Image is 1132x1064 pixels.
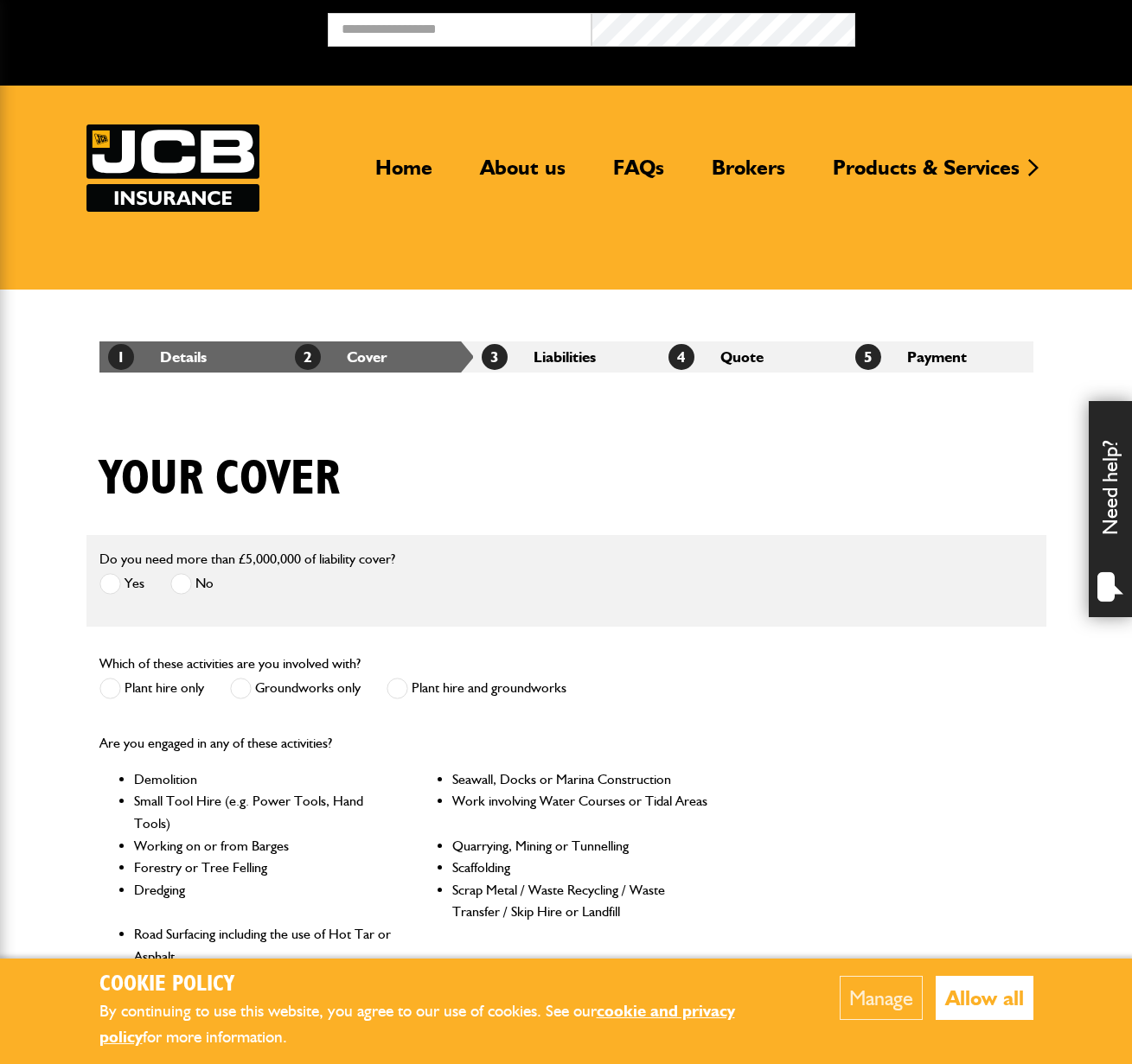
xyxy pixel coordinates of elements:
[820,155,1033,194] a: Products & Services
[362,155,445,194] a: Home
[134,768,395,791] li: Demolition
[699,155,798,194] a: Brokers
[99,573,144,595] label: Yes
[286,341,473,373] li: Cover
[452,835,713,857] li: Quarrying, Mining or Tunnelling
[295,344,321,370] span: 2
[840,976,923,1020] button: Manage
[660,341,847,373] li: Quote
[99,657,361,671] label: Which of these activities are you involved with?
[99,450,340,508] h1: Your cover
[452,790,713,834] li: Work involving Water Courses or Tidal Areas
[452,857,713,879] li: Scaffolding
[936,976,1033,1020] button: Allow all
[99,552,395,566] label: Do you need more than £5,000,000 of liability cover?
[170,573,214,595] label: No
[452,879,713,923] li: Scrap Metal / Waste Recycling / Waste Transfer / Skip Hire or Landfill
[99,1001,735,1048] a: cookie and privacy policy
[134,923,395,967] li: Road Surfacing including the use of Hot Tar or Asphalt
[99,972,787,998] h2: Cookie Policy
[99,678,204,699] label: Plant hire only
[134,835,395,857] li: Working on or from Barges
[134,879,395,923] li: Dredging
[668,344,694,370] span: 4
[108,347,207,366] a: 1Details
[847,341,1033,373] li: Payment
[482,344,508,370] span: 3
[86,124,259,212] a: JCB Insurance Services
[473,341,660,373] li: Liabilities
[1089,401,1132,617] div: Need help?
[467,155,579,194] a: About us
[108,344,134,370] span: 1
[86,124,259,212] img: JCB Insurance Services logo
[600,155,677,194] a: FAQs
[134,790,395,834] li: Small Tool Hire (e.g. Power Tools, Hand Tools)
[230,678,361,699] label: Groundworks only
[855,13,1119,40] button: Broker Login
[387,678,566,699] label: Plant hire and groundworks
[99,732,713,755] p: Are you engaged in any of these activities?
[134,857,395,879] li: Forestry or Tree Felling
[452,768,713,791] li: Seawall, Docks or Marina Construction
[99,998,787,1051] p: By continuing to use this website, you agree to our use of cookies. See our for more information.
[855,344,881,370] span: 5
